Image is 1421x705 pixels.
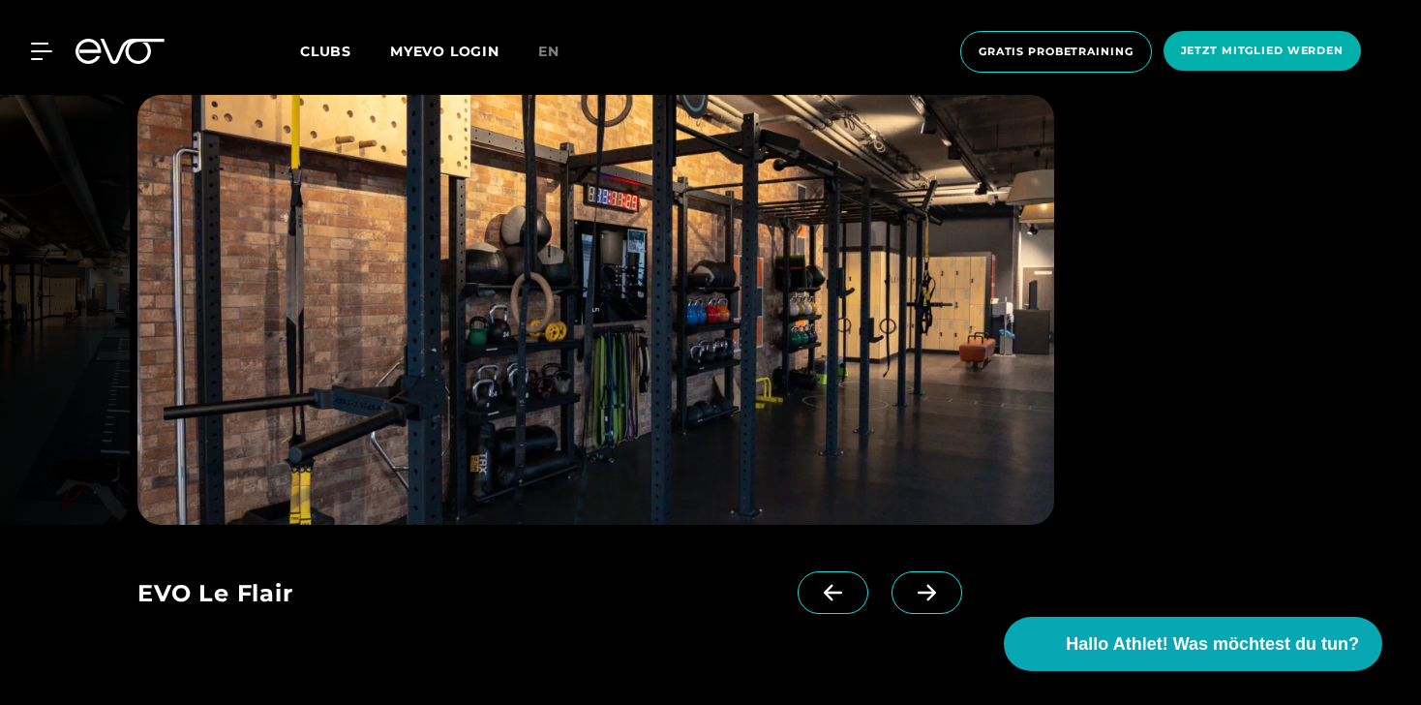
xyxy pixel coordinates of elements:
[979,44,1134,60] span: Gratis Probetraining
[954,31,1158,73] a: Gratis Probetraining
[300,43,351,60] span: Clubs
[1066,631,1359,658] span: Hallo Athlet! Was möchtest du tun?
[300,42,390,60] a: Clubs
[390,43,499,60] a: MYEVO LOGIN
[1004,617,1382,671] button: Hallo Athlet! Was möchtest du tun?
[538,43,559,60] span: en
[1158,31,1367,73] a: Jetzt Mitglied werden
[137,95,1054,525] img: evofitness
[538,41,583,63] a: en
[1181,43,1344,59] span: Jetzt Mitglied werden
[137,571,798,620] div: EVO Le Flair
